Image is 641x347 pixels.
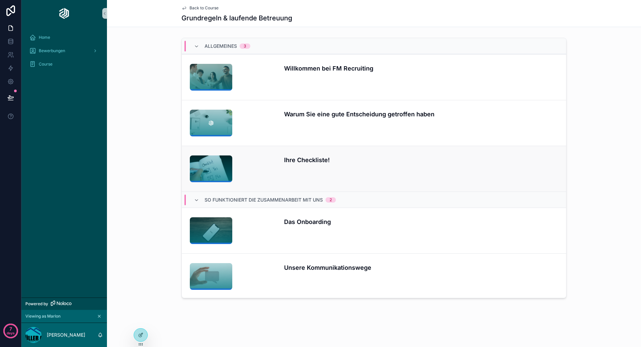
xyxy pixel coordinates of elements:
[284,263,558,272] h4: Unsere Kommunikationswege
[190,217,232,244] img: courseVersion_cmcd18j9l0pe1hrefecvs9ndh_TGVzc29uOmNscTlnbXBobzNvOHplYTAxNmJ6cmx0MW8=_100.png
[39,35,50,40] span: Home
[9,326,12,332] p: 7
[182,253,566,299] a: courseVersion_cmcd18j9l0pe1hrefecvs9ndh_TGVzc29uOmNscTlnbXcwNTNvOThlYTAxdzdpZDZ0cWM=_100.pngUnser...
[181,5,219,11] a: Back to Course
[182,54,566,100] a: courseVersion_cmcd18j9l0pe1hrefecvs9ndh_TGVzc29uOmNscThoMjFkMDF2YzFlejAxejIxZnhzaXI=_100.pngWillk...
[25,45,103,57] a: Bewerbungen
[190,64,232,91] img: courseVersion_cmcd18j9l0pe1hrefecvs9ndh_TGVzc29uOmNscThoMjFkMDF2YzFlejAxejIxZnhzaXI=_100.png
[25,314,60,319] span: Viewing as Marlon
[25,58,103,70] a: Course
[25,301,48,307] span: Powered by
[25,31,103,43] a: Home
[21,298,107,310] a: Powered by
[21,27,107,79] div: scrollable content
[182,208,566,253] a: courseVersion_cmcd18j9l0pe1hrefecvs9ndh_TGVzc29uOmNscTlnbXBobzNvOHplYTAxNmJ6cmx0MW8=_100.pngDas O...
[190,155,232,182] img: courseVersion_cmcd18j9l0pe1hrefecvs9ndh_TGVzc29uOmNscThoMnFwOTF2ZHRlejAxZ3RoMGtwMWg=_100.png
[39,62,52,67] span: Course
[182,100,566,146] a: courseVersion_cmcd18j9l0pe1hrefecvs9ndh_TGVzc29uOmNscThoMms5ZjNuOXRhbTAxZG1sbTl3ajQ=_100.pngWarum...
[7,328,15,338] p: days
[39,48,65,53] span: Bewerbungen
[190,263,232,290] img: courseVersion_cmcd18j9l0pe1hrefecvs9ndh_TGVzc29uOmNscTlnbXcwNTNvOThlYTAxdzdpZDZ0cWM=_100.png
[205,43,237,49] span: Allgemeines
[284,64,558,73] h4: Willkommen bei FM Recruiting
[284,155,558,164] h4: Ihre Checkliste!
[182,146,566,192] a: courseVersion_cmcd18j9l0pe1hrefecvs9ndh_TGVzc29uOmNscThoMnFwOTF2ZHRlejAxZ3RoMGtwMWg=_100.pngIhre ...
[244,43,246,49] div: 3
[284,217,558,226] h4: Das Onboarding
[189,5,219,11] span: Back to Course
[59,8,70,19] img: App logo
[205,197,323,203] span: So funktioniert die Zusammenarbeit mit uns
[47,332,85,338] p: [PERSON_NAME]
[284,110,558,119] h4: Warum Sie eine gute Entscheidung getroffen haben
[181,13,292,23] h1: Grundregeln & laufende Betreuung
[190,110,232,136] img: courseVersion_cmcd18j9l0pe1hrefecvs9ndh_TGVzc29uOmNscThoMms5ZjNuOXRhbTAxZG1sbTl3ajQ=_100.png
[330,197,332,203] div: 2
